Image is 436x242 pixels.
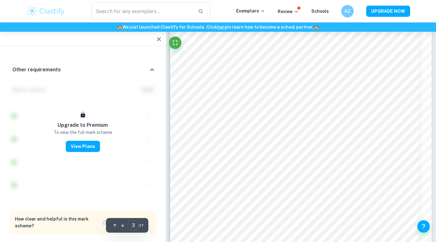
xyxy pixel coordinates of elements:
button: AZ [341,5,354,17]
h6: Upgrade to Premium [58,121,108,129]
h6: AZ [344,8,351,15]
img: Clastify logo [26,5,66,17]
span: / 17 [139,223,143,228]
button: Help and Feedback [417,220,430,233]
a: here [217,25,227,30]
p: To view the full mark scheme [54,129,112,136]
div: Other requirements [7,60,158,80]
span: 🏫 [314,25,319,30]
input: Search for any exemplars... [91,2,193,20]
h6: Other requirements [12,66,61,74]
button: View Plans [66,141,100,152]
p: Exemplars [236,7,265,14]
button: Fullscreen [169,36,181,49]
h6: How clear and helpful is this mark scheme? [15,216,92,229]
a: Schools [311,9,329,14]
p: Review [278,8,299,15]
h6: We just launched Clastify for Schools. Click to learn how to become a school partner. [1,24,435,31]
button: UPGRADE NOW [366,6,410,17]
span: 🏫 [117,25,122,30]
